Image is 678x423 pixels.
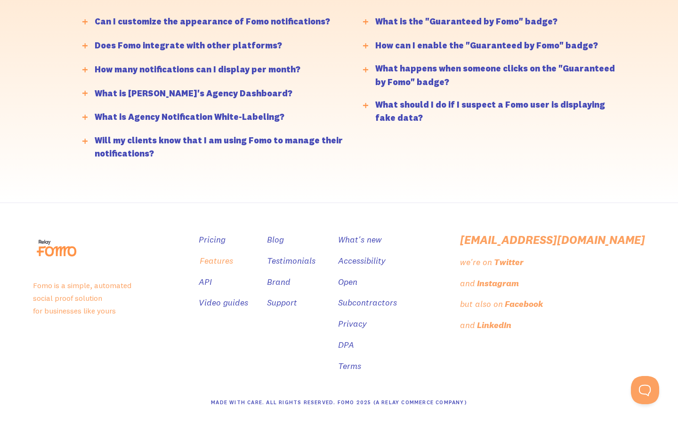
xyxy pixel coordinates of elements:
div: Twitter [494,256,524,269]
a: API [199,275,212,289]
a: Brand [267,275,291,289]
div: How many notifications can I display per month? [95,63,300,77]
div: we're on [460,256,492,269]
p: Fomo is a simple, automated social proof solution for businesses like yours [33,279,180,317]
div: What is Agency Notification White-Labeling? [95,110,284,124]
a: DPA [338,338,354,352]
a: Twitter [494,256,525,269]
a: Terms [338,360,361,373]
a: Accessibility [338,254,386,268]
div: Will my clients know that I am using Fomo to manage their notifications? [95,134,343,161]
div: Instagram [477,277,519,290]
a: Subcontractors [338,296,397,310]
a: LinkedIn [477,319,513,332]
div: Made With Care. All Rights Reserved. Fomo 2025 (A Relay Commerce Company) [211,396,467,409]
div: How can I enable the "Guaranteed by Fomo" badge? [375,39,598,53]
a: Facebook [505,298,545,311]
div: Facebook [505,298,543,311]
a: Blog [267,233,284,247]
a: Open [338,275,357,289]
a: Instagram [477,277,521,290]
a: What's new [338,233,382,247]
a: Video guides [199,296,248,310]
div: What should I do if I suspect a Fomo user is displaying fake data? [375,98,623,125]
div: and [460,319,475,332]
a: Support [267,296,297,310]
div: What is [PERSON_NAME]'s Agency Dashboard? [95,87,292,101]
a: Privacy [338,317,367,331]
a: Pricing [199,233,226,247]
iframe: Toggle Customer Support [631,376,659,404]
a: [EMAIL_ADDRESS][DOMAIN_NAME] [460,233,645,247]
a: Testimonials [267,254,315,268]
a: Features [200,254,233,268]
div: What is the "Guaranteed by Fomo" badge? [375,15,557,29]
div: and [460,277,475,290]
div: LinkedIn [477,319,511,332]
div: but also on [460,298,503,311]
div: What happens when someone clicks on the "Guaranteed by Fomo" badge? [375,62,623,89]
div: Can I customize the appearance of Fomo notifications? [95,15,330,29]
div: Does Fomo integrate with other platforms? [95,39,282,53]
